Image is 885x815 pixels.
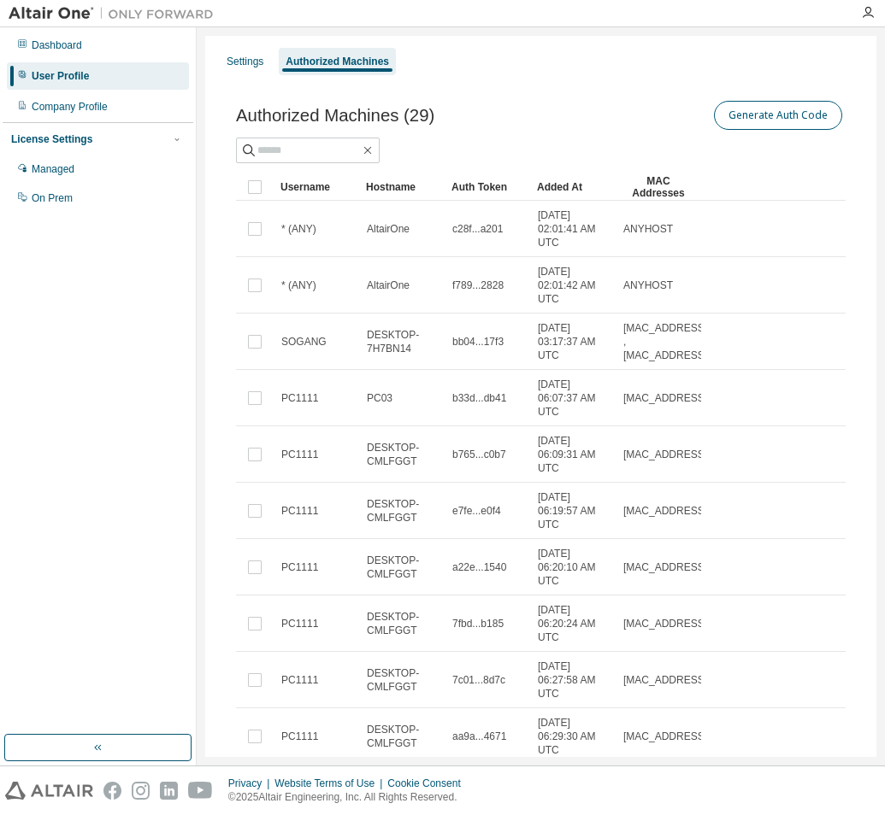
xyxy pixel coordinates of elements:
[367,441,437,468] span: DESKTOP-CMLFGGT
[367,610,437,637] span: DESKTOP-CMLFGGT
[281,391,318,405] span: PC1111
[367,554,437,581] span: DESKTOP-CMLFGGT
[281,222,316,236] span: * (ANY)
[452,560,506,574] span: a22e...1540
[367,222,410,236] span: AltairOne
[281,617,318,630] span: PC1111
[623,617,707,630] span: [MAC_ADDRESS]
[538,716,608,757] span: [DATE] 06:29:30 AM UTC
[538,208,608,249] span: [DATE] 02:01:41 AM UTC
[623,222,673,236] span: ANYHOST
[236,106,434,126] span: Authorized Machines (29)
[227,55,263,68] div: Settings
[281,560,318,574] span: PC1111
[538,434,608,475] span: [DATE] 06:09:31 AM UTC
[623,321,707,362] span: [MAC_ADDRESS] , [MAC_ADDRESS]
[623,448,707,461] span: [MAC_ADDRESS]
[32,69,89,83] div: User Profile
[281,504,318,518] span: PC1111
[538,660,608,701] span: [DATE] 06:27:58 AM UTC
[286,55,389,68] div: Authorized Machines
[5,782,93,800] img: altair_logo.svg
[452,617,504,630] span: 7fbd...b185
[274,777,387,790] div: Website Terms of Use
[281,448,318,461] span: PC1111
[452,673,505,687] span: 7c01...8d7c
[452,448,506,461] span: b765...c0b7
[538,321,608,362] span: [DATE] 03:17:37 AM UTC
[367,328,437,355] span: DESKTOP-7H7BN14
[281,730,318,743] span: PC1111
[452,279,504,292] span: f789...2828
[9,5,222,22] img: Altair One
[538,265,608,306] span: [DATE] 02:01:42 AM UTC
[538,490,608,531] span: [DATE] 06:19:57 AM UTC
[387,777,470,790] div: Cookie Consent
[623,391,707,405] span: [MAC_ADDRESS]
[281,335,327,349] span: SOGANG
[132,782,150,800] img: instagram.svg
[714,101,842,130] button: Generate Auth Code
[280,173,352,201] div: Username
[32,162,74,176] div: Managed
[228,790,471,805] p: © 2025 Altair Engineering, Inc. All Rights Reserved.
[367,666,437,694] span: DESKTOP-CMLFGGT
[623,560,707,574] span: [MAC_ADDRESS]
[367,497,437,525] span: DESKTOP-CMLFGGT
[623,730,707,743] span: [MAC_ADDRESS]
[366,173,438,201] div: Hostname
[623,673,707,687] span: [MAC_ADDRESS]
[537,173,609,201] div: Added At
[367,279,410,292] span: AltairOne
[32,100,108,114] div: Company Profile
[451,173,523,201] div: Auth Token
[623,504,707,518] span: [MAC_ADDRESS]
[32,191,73,205] div: On Prem
[188,782,213,800] img: youtube.svg
[623,279,673,292] span: ANYHOST
[11,132,92,146] div: License Settings
[452,335,504,349] span: bb04...17f3
[622,173,694,201] div: MAC Addresses
[538,547,608,588] span: [DATE] 06:20:10 AM UTC
[452,504,501,518] span: e7fe...e0f4
[452,730,506,743] span: aa9a...4671
[103,782,121,800] img: facebook.svg
[452,391,506,405] span: b33d...db41
[367,391,392,405] span: PC03
[281,673,318,687] span: PC1111
[367,723,437,750] span: DESKTOP-CMLFGGT
[160,782,178,800] img: linkedin.svg
[281,279,316,292] span: * (ANY)
[538,378,608,419] span: [DATE] 06:07:37 AM UTC
[32,38,82,52] div: Dashboard
[228,777,274,790] div: Privacy
[452,222,503,236] span: c28f...a201
[538,603,608,644] span: [DATE] 06:20:24 AM UTC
